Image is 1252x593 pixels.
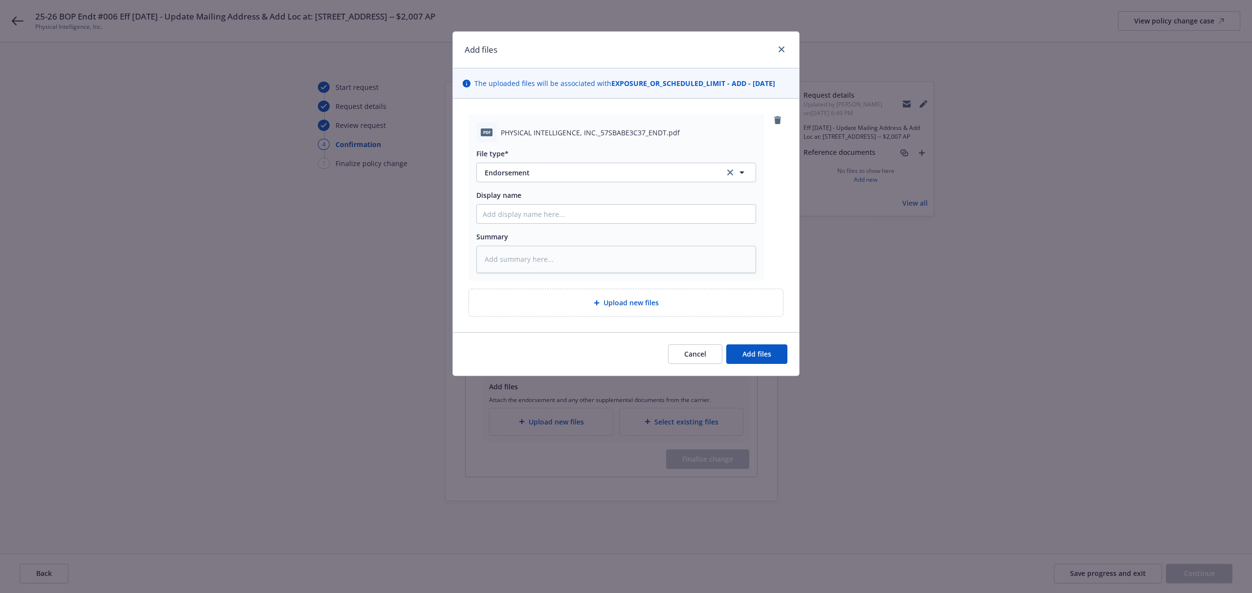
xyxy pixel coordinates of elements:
[668,344,722,364] button: Cancel
[604,297,659,308] span: Upload new files
[476,149,509,158] span: File type*
[611,79,775,88] strong: EXPOSURE_OR_SCHEDULED_LIMIT - ADD - [DATE]
[726,344,787,364] button: Add files
[481,128,492,136] span: pdf
[469,289,783,317] div: Upload new files
[501,127,680,138] span: PHYSICAL INTELLIGENCE, INC._57SBABE3C37_ENDT.pdf
[772,114,783,126] a: remove
[724,167,736,178] a: clear selection
[742,349,771,359] span: Add files
[476,163,756,182] button: Endorsementclear selection
[776,43,787,55] a: close
[476,232,508,241] span: Summary
[474,78,775,88] span: The uploaded files will be associated with
[684,349,706,359] span: Cancel
[476,191,521,200] span: Display name
[477,205,756,223] input: Add display name here...
[485,168,711,178] span: Endorsement
[465,43,497,56] h1: Add files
